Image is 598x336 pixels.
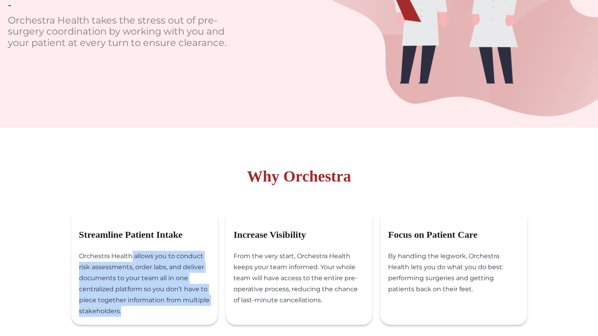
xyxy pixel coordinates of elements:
[8,15,244,49] p: Orchestra Health takes the stress out of pre-surgery coordination by working with you and your pa...
[234,229,372,241] h3: Increase Visibility
[234,251,372,314] div: From the very start, Orchestra Health keeps your team informed. Your whole team will have access ...
[79,229,218,241] h3: Streamline Patient Intake
[388,229,527,241] h3: Focus on Patient Care
[388,251,527,303] div: By handling the legwork, Orchestra Health lets you do what you do best: performing surgeries and ...
[79,251,218,325] div: Orchestra Health allows you to conduct risk assessments, order labs, and deliver documents to you...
